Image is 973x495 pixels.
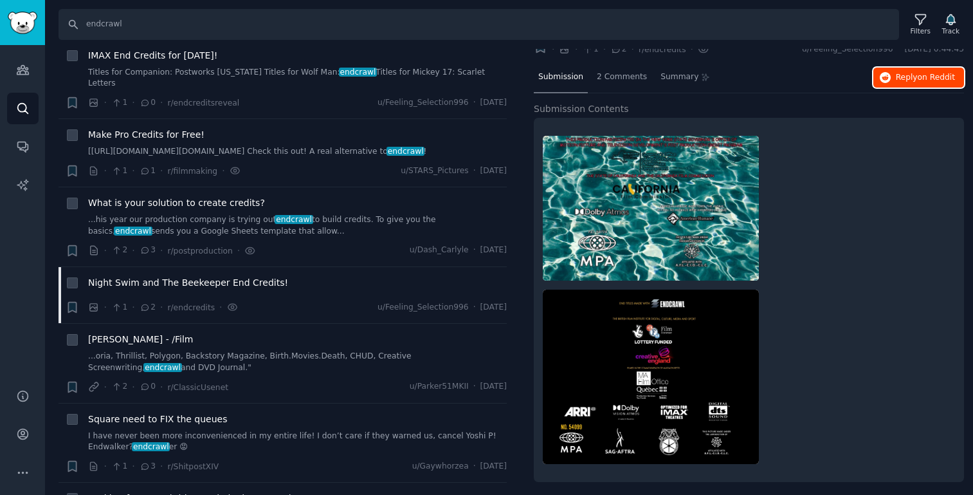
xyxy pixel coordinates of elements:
[104,244,107,257] span: ·
[111,245,127,256] span: 2
[631,42,633,56] span: ·
[480,245,507,256] span: [DATE]
[473,97,476,109] span: ·
[132,442,170,451] span: endcrawl
[603,42,606,56] span: ·
[88,333,193,346] a: [PERSON_NAME] - /Film
[597,71,647,83] span: 2 Comments
[59,9,899,40] input: Search Keyword
[140,97,156,109] span: 0
[167,167,217,176] span: r/filmmaking
[167,462,219,471] span: r/ShitpostXIV
[104,164,107,178] span: ·
[111,461,127,472] span: 1
[802,44,893,55] span: u/Feeling_Selection996
[386,147,424,156] span: endcrawl
[898,44,900,55] span: ·
[473,165,476,177] span: ·
[132,380,134,394] span: ·
[167,383,228,392] span: r/ClassicUsenet
[582,44,598,55] span: 1
[88,431,507,453] a: I have never been more inconvenienced in my entire life! I don’t care if they warned us, cancel Y...
[339,68,377,77] span: endcrawl
[160,244,163,257] span: ·
[660,71,698,83] span: Summary
[410,381,469,393] span: u/Parker51MKII
[873,68,964,88] button: Replyon Reddit
[610,44,626,55] span: 2
[237,244,240,257] span: ·
[132,96,134,109] span: ·
[132,301,134,314] span: ·
[543,290,759,464] img: Night Swim and The Beekeeper End Credits!
[111,381,127,393] span: 2
[480,302,507,313] span: [DATE]
[167,303,215,312] span: r/endcredits
[140,245,156,256] span: 3
[160,380,163,394] span: ·
[543,136,759,281] img: Night Swim and The Beekeeper End Credits!
[143,363,181,372] span: endcrawl
[132,460,134,473] span: ·
[104,96,107,109] span: ·
[691,42,693,56] span: ·
[401,165,469,177] span: u/STARS_Pictures
[88,276,288,290] a: Night Swim and The Beekeeper End Credits!
[911,26,931,35] div: Filters
[111,302,127,313] span: 1
[896,72,955,84] span: Reply
[219,301,222,314] span: ·
[167,247,232,256] span: r/postproduction
[160,301,163,314] span: ·
[538,71,583,83] span: Submission
[114,227,152,236] span: endcrawl
[918,73,955,82] span: on Reddit
[534,102,629,116] span: Submission Contents
[473,381,476,393] span: ·
[473,302,476,313] span: ·
[904,44,964,55] span: [DATE] 0:44:45
[8,12,37,34] img: GummySearch logo
[639,45,686,54] span: r/endcredits
[88,67,507,89] a: Titles for Companion: Postworks [US_STATE] Titles for Wolf Man:endcrawlTitles for Mickey 17: Scar...
[140,302,156,313] span: 2
[88,196,265,210] a: What is your solution to create credits?
[88,214,507,237] a: ...his year our production company is trying outendcrawlto build credits. To give you the basics,...
[140,461,156,472] span: 3
[104,380,107,394] span: ·
[552,42,554,56] span: ·
[104,460,107,473] span: ·
[480,97,507,109] span: [DATE]
[938,11,964,38] button: Track
[88,413,227,426] a: Square need to FIX the queues
[473,245,476,256] span: ·
[275,215,313,224] span: endcrawl
[167,98,239,107] span: r/endcreditsreveal
[377,302,469,313] span: u/Feeling_Selection996
[140,381,156,393] span: 0
[412,461,469,472] span: u/Gaywhorzea
[140,165,156,177] span: 1
[104,301,107,314] span: ·
[480,381,507,393] span: [DATE]
[132,164,134,178] span: ·
[160,164,163,178] span: ·
[410,245,469,256] span: u/Dash_Carlyle
[222,164,224,178] span: ·
[88,49,217,62] a: IMAX End Credits for [DATE]!
[88,128,205,142] span: Make Pro Credits for Free!
[88,351,507,373] a: ...oria, Thrillist, Polygon, Backstory Magazine, Birth.Movies.Death, CHUD, Creative Screenwriting...
[473,461,476,472] span: ·
[88,146,507,158] a: [[URL][DOMAIN_NAME][DOMAIN_NAME] Check this out! A real alternative toendcrawl!
[942,26,959,35] div: Track
[111,165,127,177] span: 1
[132,244,134,257] span: ·
[160,96,163,109] span: ·
[480,461,507,472] span: [DATE]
